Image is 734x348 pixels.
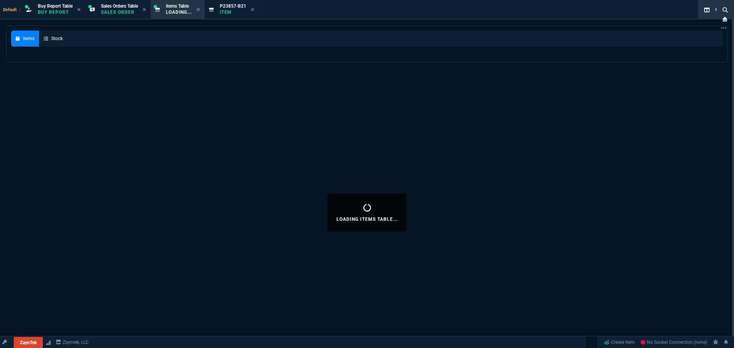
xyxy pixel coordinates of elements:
nx-icon: Search [713,5,724,15]
span: No Socket Connection (none) [641,340,707,345]
nx-icon: Split Panels [701,5,713,15]
p: Loading... [166,9,192,15]
span: Buy Report Table [38,3,73,9]
span: P23857-B21 [220,3,246,9]
p: Loading Items Table... [336,216,397,222]
a: Items [11,31,39,47]
a: Create Item [601,337,638,348]
nx-icon: Close Tab [251,7,254,13]
nx-icon: Search [719,5,731,15]
a: msbcCompanyName [54,339,91,346]
p: Buy Report [38,9,73,15]
span: Items Table [166,3,189,9]
nx-icon: Close Workbench [719,15,730,24]
nx-icon: Close Tab [77,7,81,13]
nx-icon: Close Tab [143,7,146,13]
span: Default [3,7,20,12]
p: Sales Order [101,9,138,15]
a: Stock [39,31,67,47]
span: Sales Orders Table [101,3,138,9]
p: Item [220,9,246,15]
nx-icon: Close Tab [196,7,200,13]
nx-icon: Open New Tab [721,24,726,32]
